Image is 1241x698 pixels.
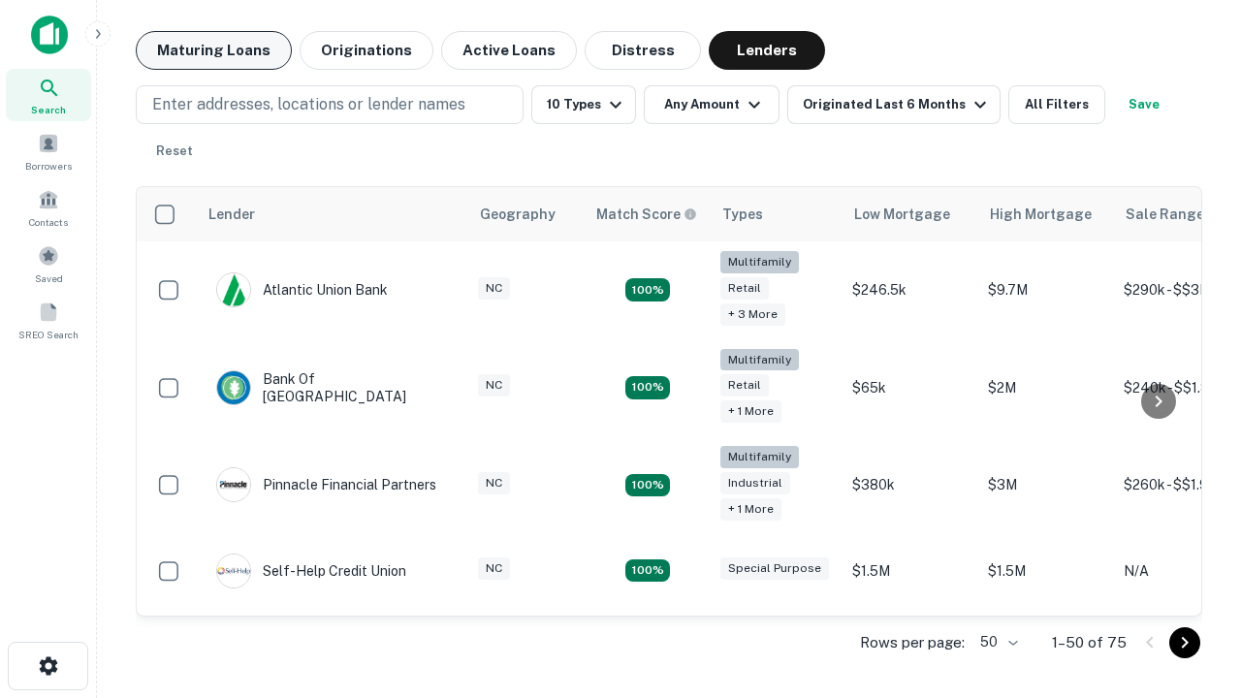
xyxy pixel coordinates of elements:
div: Originated Last 6 Months [803,93,992,116]
div: Retail [720,277,769,300]
div: Lender [208,203,255,226]
th: High Mortgage [978,187,1114,241]
a: Borrowers [6,125,91,177]
button: All Filters [1008,85,1105,124]
div: Industrial [720,472,790,494]
a: SREO Search [6,294,91,346]
div: Bank Of [GEOGRAPHIC_DATA] [216,370,449,405]
span: Borrowers [25,158,72,174]
span: Contacts [29,214,68,230]
div: Self-help Credit Union [216,554,406,588]
span: Saved [35,270,63,286]
div: Matching Properties: 10, hasApolloMatch: undefined [625,278,670,301]
th: Geography [468,187,585,241]
div: NC [478,557,510,580]
button: Active Loans [441,31,577,70]
td: $9.7M [978,241,1114,339]
h6: Match Score [596,204,693,225]
button: Distress [585,31,701,70]
img: picture [217,468,250,501]
div: Capitalize uses an advanced AI algorithm to match your search with the best lender. The match sco... [596,204,697,225]
button: Reset [143,132,206,171]
div: High Mortgage [990,203,1092,226]
div: Matching Properties: 13, hasApolloMatch: undefined [625,474,670,497]
td: $2M [978,339,1114,437]
button: Originations [300,31,433,70]
div: Sale Range [1126,203,1204,226]
td: $65k [843,339,978,437]
th: Low Mortgage [843,187,978,241]
div: Pinnacle Financial Partners [216,467,436,502]
td: $1.5M [978,534,1114,608]
th: Lender [197,187,468,241]
td: $1.5M [843,534,978,608]
td: $246.5k [843,241,978,339]
div: Multifamily [720,251,799,273]
th: Capitalize uses an advanced AI algorithm to match your search with the best lender. The match sco... [585,187,711,241]
div: Special Purpose [720,557,829,580]
div: Atlantic Union Bank [216,272,388,307]
button: 10 Types [531,85,636,124]
p: Enter addresses, locations or lender names [152,93,465,116]
div: Multifamily [720,446,799,468]
img: capitalize-icon.png [31,16,68,54]
td: $380k [843,436,978,534]
div: 50 [972,628,1021,656]
th: Types [711,187,843,241]
div: NC [478,374,510,397]
iframe: Chat Widget [1144,481,1241,574]
div: + 1 more [720,498,781,521]
p: Rows per page: [860,631,965,654]
button: Any Amount [644,85,780,124]
div: Low Mortgage [854,203,950,226]
img: picture [217,555,250,587]
button: Enter addresses, locations or lender names [136,85,524,124]
button: Maturing Loans [136,31,292,70]
td: $3M [978,436,1114,534]
div: Multifamily [720,349,799,371]
button: Originated Last 6 Months [787,85,1001,124]
a: Saved [6,238,91,290]
a: Search [6,69,91,121]
div: NC [478,472,510,494]
div: Geography [480,203,556,226]
span: SREO Search [18,327,79,342]
button: Save your search to get updates of matches that match your search criteria. [1113,85,1175,124]
p: 1–50 of 75 [1052,631,1127,654]
img: picture [217,273,250,306]
div: + 3 more [720,303,785,326]
img: picture [217,371,250,404]
button: Lenders [709,31,825,70]
div: Retail [720,374,769,397]
div: Types [722,203,763,226]
button: Go to next page [1169,627,1200,658]
div: + 1 more [720,400,781,423]
div: Matching Properties: 11, hasApolloMatch: undefined [625,559,670,583]
div: NC [478,277,510,300]
div: Matching Properties: 17, hasApolloMatch: undefined [625,376,670,399]
a: Contacts [6,181,91,234]
span: Search [31,102,66,117]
